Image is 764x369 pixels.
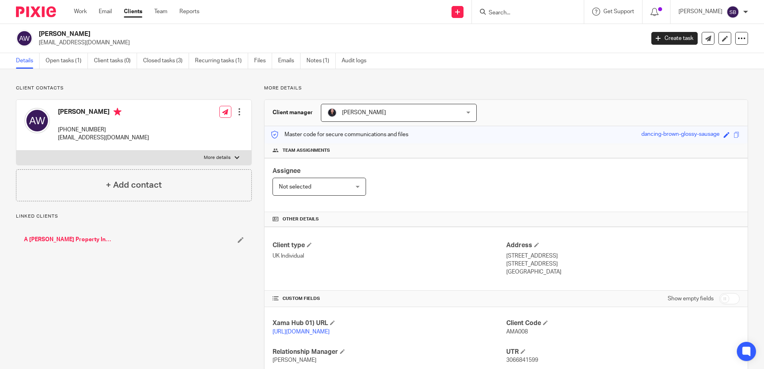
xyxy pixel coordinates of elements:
[94,53,137,69] a: Client tasks (0)
[179,8,199,16] a: Reports
[106,179,162,191] h4: + Add contact
[58,108,149,118] h4: [PERSON_NAME]
[306,53,336,69] a: Notes (1)
[204,155,231,161] p: More details
[603,9,634,14] span: Get Support
[273,296,506,302] h4: CUSTOM FIELDS
[99,8,112,16] a: Email
[273,241,506,250] h4: Client type
[283,216,319,222] span: Other details
[273,168,300,174] span: Assignee
[506,357,538,363] span: 3066841599
[668,295,714,303] label: Show empty fields
[143,53,189,69] a: Closed tasks (3)
[271,131,408,139] p: Master code for secure communications and files
[154,8,167,16] a: Team
[39,39,639,47] p: [EMAIL_ADDRESS][DOMAIN_NAME]
[254,53,272,69] a: Files
[506,319,740,327] h4: Client Code
[273,357,316,363] span: [PERSON_NAME]
[279,184,311,190] span: Not selected
[327,108,337,117] img: MicrosoftTeams-image.jfif
[58,134,149,142] p: [EMAIL_ADDRESS][DOMAIN_NAME]
[16,30,33,47] img: svg%3E
[641,130,720,139] div: dancing-brown-glossy-sausage
[113,108,121,116] i: Primary
[506,268,740,276] p: [GEOGRAPHIC_DATA]
[273,319,506,327] h4: Xama Hub 01) URL
[678,8,722,16] p: [PERSON_NAME]
[264,85,748,91] p: More details
[506,348,740,356] h4: UTR
[506,329,528,335] span: AMA008
[506,252,740,260] p: [STREET_ADDRESS]
[39,30,519,38] h2: [PERSON_NAME]
[58,126,149,134] p: [PHONE_NUMBER]
[46,53,88,69] a: Open tasks (1)
[488,10,560,17] input: Search
[506,260,740,268] p: [STREET_ADDRESS]
[273,109,313,117] h3: Client manager
[124,8,142,16] a: Clients
[726,6,739,18] img: svg%3E
[74,8,87,16] a: Work
[24,108,50,133] img: svg%3E
[24,236,112,244] a: A [PERSON_NAME] Property Investments Limited
[342,110,386,115] span: [PERSON_NAME]
[273,329,330,335] a: [URL][DOMAIN_NAME]
[273,348,506,356] h4: Relationship Manager
[651,32,698,45] a: Create task
[273,252,506,260] p: UK Individual
[16,6,56,17] img: Pixie
[16,53,40,69] a: Details
[278,53,300,69] a: Emails
[506,241,740,250] h4: Address
[283,147,330,154] span: Team assignments
[342,53,372,69] a: Audit logs
[195,53,248,69] a: Recurring tasks (1)
[16,85,252,91] p: Client contacts
[16,213,252,220] p: Linked clients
